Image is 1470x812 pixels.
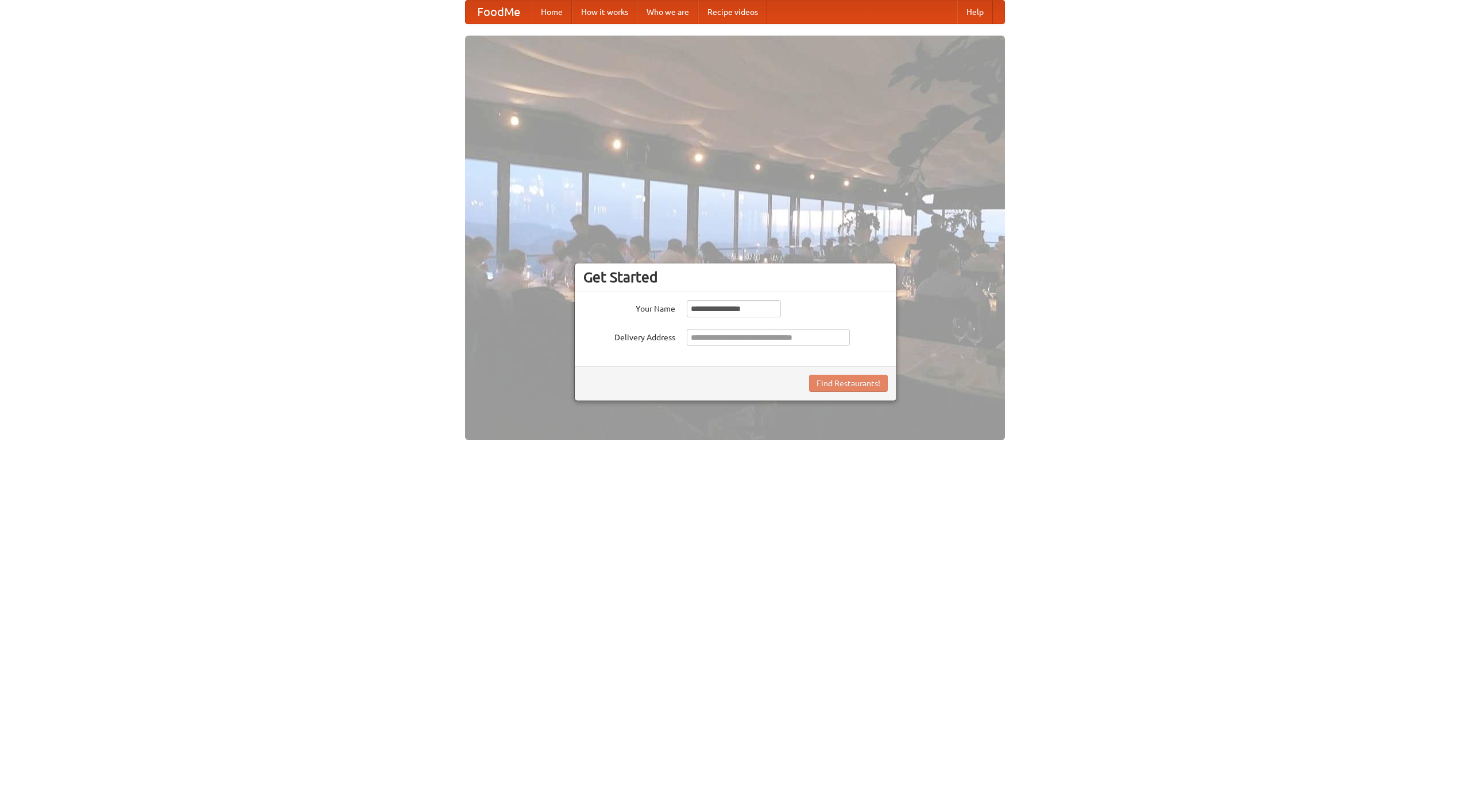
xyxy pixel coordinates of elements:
button: Find Restaurants! [809,375,888,392]
a: How it works [572,1,637,24]
a: Help [957,1,993,24]
label: Your Name [583,300,675,314]
h3: Get Started [583,269,888,286]
a: FoodMe [466,1,532,24]
a: Who we are [637,1,698,24]
a: Home [532,1,572,24]
label: Delivery Address [583,329,675,343]
a: Recipe videos [698,1,767,24]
